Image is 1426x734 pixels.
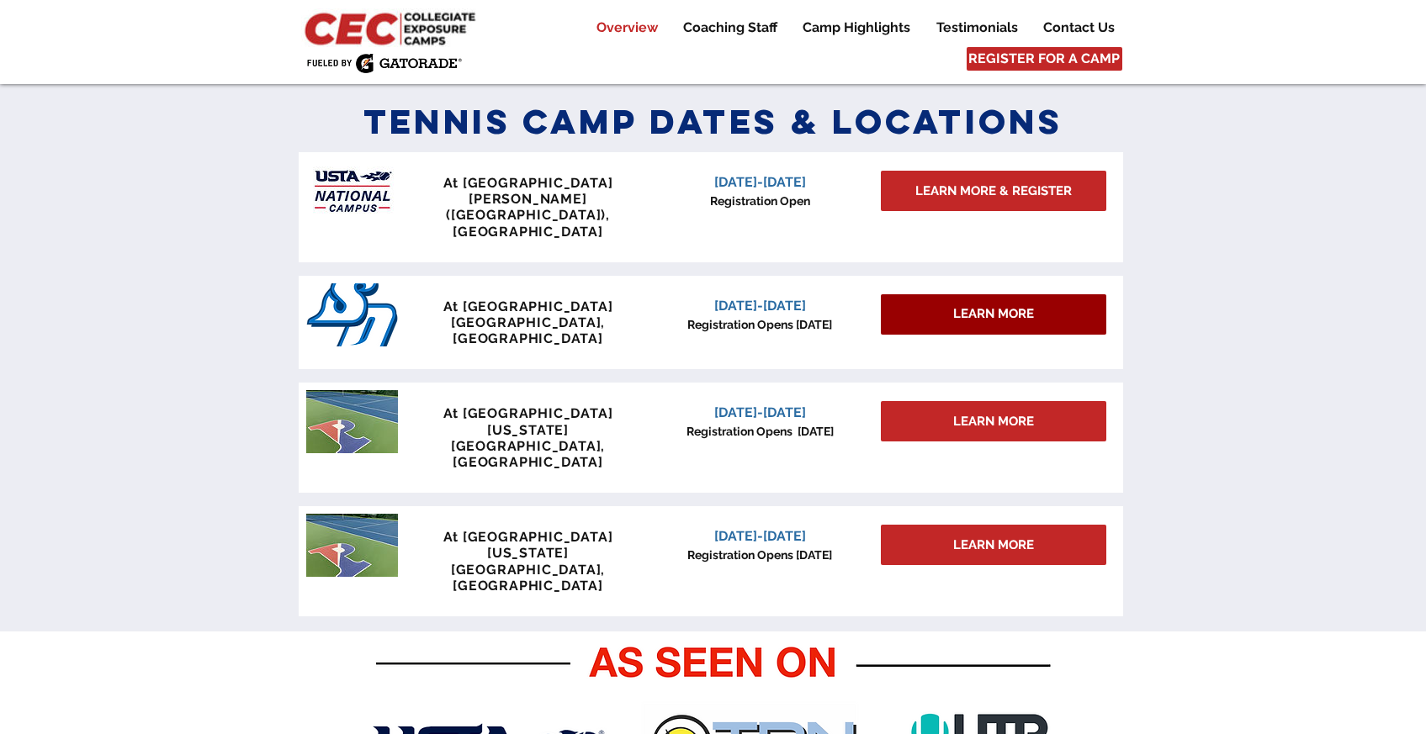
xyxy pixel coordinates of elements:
a: Testimonials [924,18,1030,38]
a: Contact Us [1031,18,1126,38]
img: penn tennis courts with logo.jpeg [306,390,398,453]
a: Camp Highlights [790,18,923,38]
span: [GEOGRAPHIC_DATA], [GEOGRAPHIC_DATA] [451,562,605,594]
p: Camp Highlights [794,18,919,38]
span: Registration Opens [DATE] [687,318,832,331]
a: LEARN MORE [881,525,1106,565]
span: At [GEOGRAPHIC_DATA][US_STATE] [443,529,613,561]
span: LEARN MORE [953,305,1034,323]
p: Contact Us [1035,18,1123,38]
span: [DATE]-[DATE] [714,528,806,544]
span: REGISTER FOR A CAMP [968,50,1120,68]
a: LEARN MORE & REGISTER [881,171,1106,211]
span: At [GEOGRAPHIC_DATA][US_STATE] [443,405,613,437]
a: LEARN MORE [881,401,1106,441]
div: LEARN MORE [881,294,1106,335]
span: LEARN MORE [953,413,1034,430]
span: At [GEOGRAPHIC_DATA] [443,298,613,314]
span: Registration Opens [DATE] [687,548,832,562]
img: penn tennis courts with logo.jpeg [306,514,398,577]
span: [DATE]-[DATE] [714,298,806,314]
img: USTA Campus image_edited.jpg [306,160,398,223]
span: Tennis Camp Dates & Locations [363,100,1063,143]
a: Coaching Staff [671,18,789,38]
nav: Site [570,18,1126,38]
span: [GEOGRAPHIC_DATA], [GEOGRAPHIC_DATA] [451,438,605,470]
span: LEARN MORE & REGISTER [915,182,1072,200]
a: REGISTER FOR A CAMP [967,47,1122,71]
img: San_Diego_Toreros_logo.png [306,283,398,346]
span: [GEOGRAPHIC_DATA], [GEOGRAPHIC_DATA] [451,314,605,346]
span: Registration Opens [DATE] [686,425,834,438]
span: [PERSON_NAME] ([GEOGRAPHIC_DATA]), [GEOGRAPHIC_DATA] [446,191,610,239]
a: Overview [584,18,670,38]
span: At [GEOGRAPHIC_DATA] [443,175,613,191]
span: [DATE]-[DATE] [714,174,806,190]
p: Overview [588,18,666,38]
img: CEC Logo Primary_edited.jpg [301,8,483,47]
span: LEARN MORE [953,536,1034,554]
span: Registration Open [710,194,810,208]
p: Coaching Staff [675,18,786,38]
p: Testimonials [928,18,1026,38]
img: Fueled by Gatorade.png [306,53,462,73]
span: [DATE]-[DATE] [714,404,806,420]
